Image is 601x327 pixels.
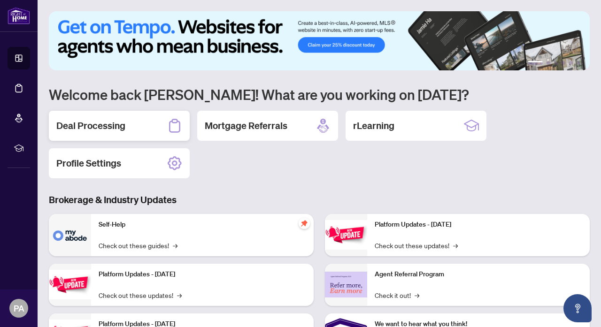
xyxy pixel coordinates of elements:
span: pushpin [299,218,310,229]
span: → [415,290,419,300]
span: → [453,240,458,251]
a: Check it out!→ [375,290,419,300]
h2: Profile Settings [56,157,121,170]
p: Platform Updates - [DATE] [99,269,306,280]
img: Platform Updates - June 23, 2025 [325,220,367,250]
span: → [177,290,182,300]
span: PA [14,302,24,315]
button: 3 [554,61,558,65]
button: 6 [577,61,580,65]
img: Slide 0 [49,11,590,70]
p: Agent Referral Program [375,269,582,280]
button: 4 [562,61,565,65]
img: Self-Help [49,214,91,256]
button: 1 [528,61,543,65]
p: Platform Updates - [DATE] [375,220,582,230]
span: → [173,240,177,251]
h3: Brokerage & Industry Updates [49,193,590,206]
a: Check out these updates!→ [375,240,458,251]
button: 5 [569,61,573,65]
a: Check out these guides!→ [99,240,177,251]
h2: rLearning [353,119,394,132]
h1: Welcome back [PERSON_NAME]! What are you working on [DATE]? [49,85,590,103]
button: Open asap [563,294,592,322]
img: Platform Updates - September 16, 2025 [49,270,91,299]
img: logo [8,7,30,24]
button: 2 [547,61,550,65]
h2: Mortgage Referrals [205,119,287,132]
a: Check out these updates!→ [99,290,182,300]
p: Self-Help [99,220,306,230]
h2: Deal Processing [56,119,125,132]
img: Agent Referral Program [325,272,367,297]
